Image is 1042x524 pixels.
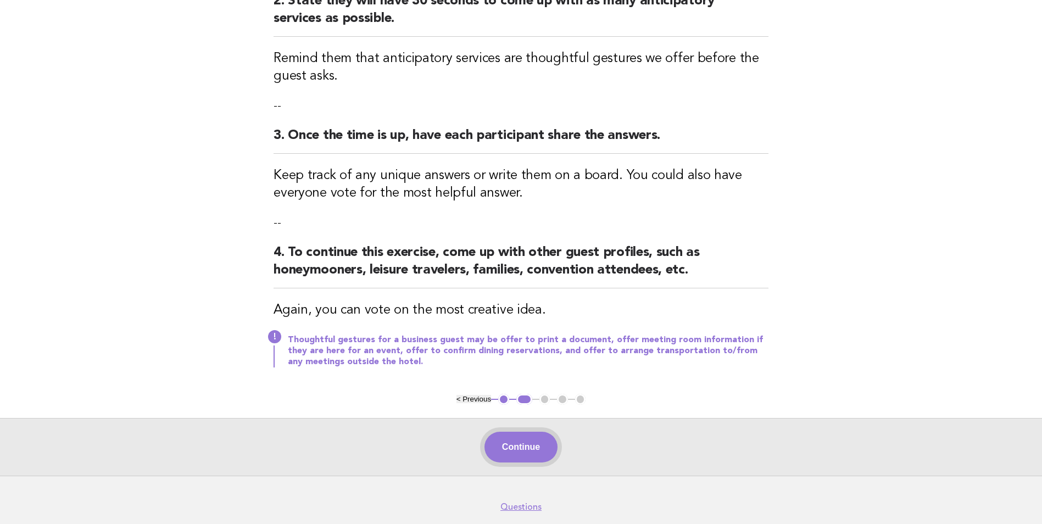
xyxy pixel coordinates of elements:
[274,127,768,154] h2: 3. Once the time is up, have each participant share the answers.
[274,167,768,202] h3: Keep track of any unique answers or write them on a board. You could also have everyone vote for ...
[288,335,768,367] p: Thoughtful gestures for a business guest may be offer to print a document, offer meeting room inf...
[274,98,768,114] p: --
[274,244,768,288] h2: 4. To continue this exercise, come up with other guest profiles, such as honeymooners, leisure tr...
[484,432,558,462] button: Continue
[274,302,768,319] h3: Again, you can vote on the most creative idea.
[498,394,509,405] button: 1
[516,394,532,405] button: 2
[274,50,768,85] h3: Remind them that anticipatory services are thoughtful gestures we offer before the guest asks.
[456,395,491,403] button: < Previous
[500,501,542,512] a: Questions
[274,215,768,231] p: --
